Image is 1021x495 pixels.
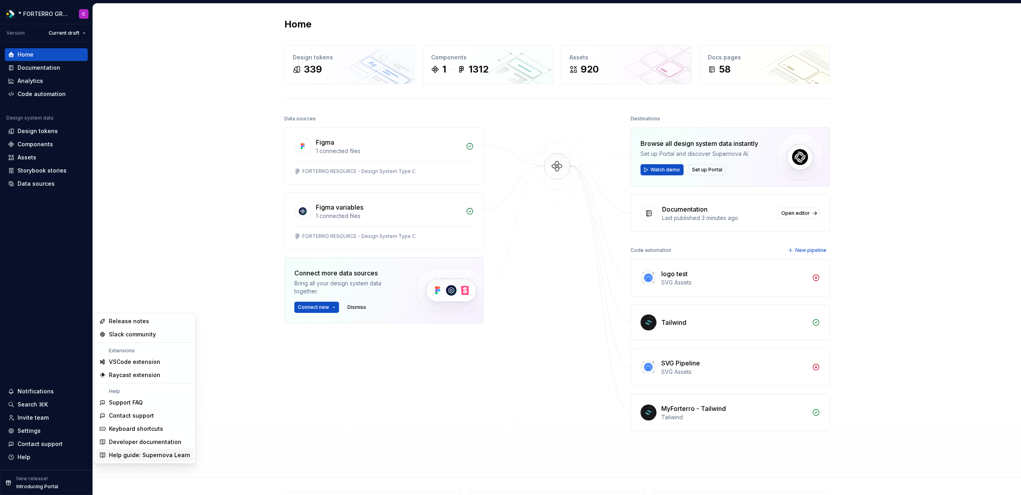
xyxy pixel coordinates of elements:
button: Connect new [294,302,339,313]
span: Dismiss [347,304,366,310]
div: Support FAQ [109,399,143,407]
div: Slack community [109,330,156,338]
a: Design tokens [5,125,88,137]
div: Set up Portal and discover Supernova AI. [641,150,758,158]
a: Documentation [5,61,88,74]
div: Release notes [109,317,149,325]
div: Version [6,30,25,36]
div: Data sources [284,113,316,124]
div: Help [96,388,193,395]
a: Code automation [5,88,88,100]
a: Components11312 [423,45,553,84]
div: FORTERRO RESOURCE - Design System Type C [302,233,416,240]
div: Extensions [96,348,193,354]
a: Figma variables1 connected filesFORTERRO RESOURCE - Design System Type C [284,192,484,249]
div: Tailwind [661,318,686,327]
div: C [82,11,85,17]
a: Help guide: Supernova Learn [96,449,193,462]
div: Figma variables [316,202,363,212]
div: Notifications [18,387,54,395]
a: Slack community [96,328,193,341]
div: Raycast extension [109,371,160,379]
div: Data sources [18,180,55,188]
a: Open editor [778,208,820,219]
img: 19b433f1-4eb9-4ddc-9788-ff6ca78edb97.png [6,9,15,19]
div: Help guide: Supernova Learn [109,451,190,459]
button: Search ⌘K [5,398,88,411]
div: Documentation [18,64,60,72]
div: logo test [661,269,688,279]
button: Set up Portal [688,164,726,175]
div: Contact support [18,440,63,448]
a: Assets920 [561,45,692,84]
div: Assets [18,153,36,161]
div: Figma [316,137,334,147]
div: Connect more data sources [294,268,402,278]
div: Components [431,53,545,61]
div: FORTERRO RESOURCE - Design System Type C [302,168,416,175]
a: VSCode extension [96,356,193,368]
div: Home [18,51,34,59]
p: New release! [16,475,48,482]
a: Storybook stories [5,164,88,177]
div: Contact support [109,412,154,420]
a: Analytics [5,75,88,87]
button: Help [5,451,88,464]
div: Suggestions [95,313,195,463]
a: Settings [5,424,88,437]
div: Invite team [18,414,49,422]
a: Invite team [5,411,88,424]
div: Storybook stories [18,167,67,175]
div: Analytics [18,77,43,85]
div: 1 connected files [316,212,461,220]
a: Data sources [5,177,88,190]
div: 1 connected files [316,147,461,155]
button: Notifications [5,385,88,398]
div: * FORTERRO GROUP * [18,10,69,18]
a: Home [5,48,88,61]
div: MyForterro - Tailwind [661,404,726,413]
a: Design tokens339 [284,45,415,84]
div: VSCode extension [109,358,160,366]
span: Open editor [781,210,810,216]
div: Bring all your design system data together. [294,279,402,295]
button: * FORTERRO GROUP *C [2,5,91,22]
h2: Home [284,18,311,31]
button: New pipeline [785,245,830,256]
div: SVG Assets [661,279,807,287]
div: Browse all design system data instantly [641,139,758,148]
div: Components [18,140,53,148]
div: Docs pages [708,53,822,61]
a: Docs pages58 [700,45,830,84]
a: Raycast extension [96,369,193,381]
a: Keyboard shortcuts [96,422,193,435]
div: 339 [304,63,322,76]
div: SVG Pipeline [661,358,700,368]
button: Contact support [5,438,88,450]
span: Watch demo [650,167,680,173]
div: Settings [18,427,41,435]
a: Assets [5,151,88,164]
div: Last published 3 minutes ago [662,214,773,222]
a: Developer documentation [96,436,193,448]
span: Current draft [49,30,79,36]
div: Keyboard shortcuts [109,425,163,433]
div: Help [18,453,30,461]
div: Code automation [631,245,671,256]
div: 1 [442,63,446,76]
a: Components [5,138,88,151]
div: Documentation [662,204,708,214]
div: Code automation [18,90,66,98]
div: Destinations [631,113,660,124]
div: Search ⌘K [18,401,48,409]
p: Introducing Portal [16,483,58,490]
div: Developer documentation [109,438,181,446]
span: Connect new [298,304,329,310]
div: SVG Assets [661,368,807,376]
button: Current draft [45,27,89,39]
a: Figma1 connected filesFORTERRO RESOURCE - Design System Type C [284,128,484,185]
a: Support FAQ [96,396,193,409]
div: Assets [570,53,683,61]
div: 1312 [469,63,489,76]
div: Design system data [6,115,53,121]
